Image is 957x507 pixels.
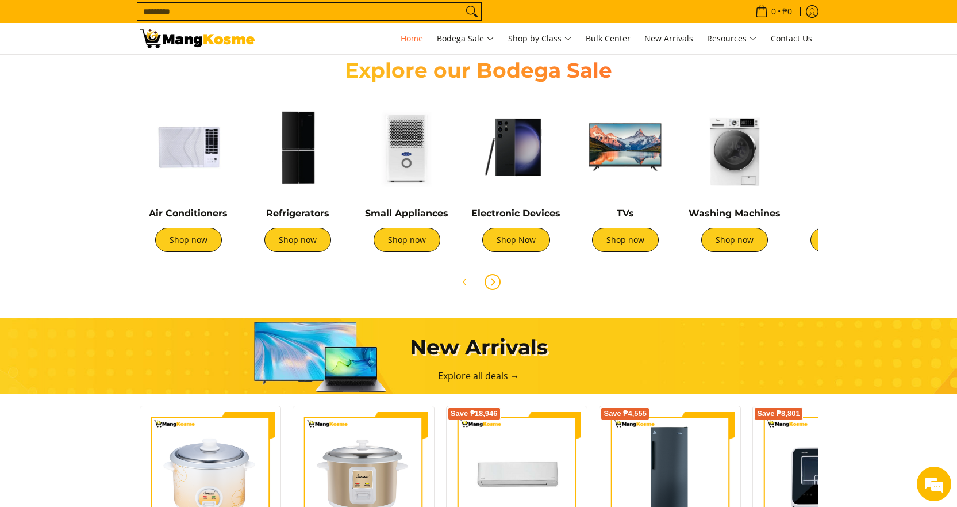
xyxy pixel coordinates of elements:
[686,98,783,196] img: Washing Machines
[463,3,481,20] button: Search
[312,58,645,83] h2: Explore our Bodega Sale
[707,32,757,46] span: Resources
[586,33,631,44] span: Bulk Center
[374,228,440,252] a: Shop now
[757,410,800,417] span: Save ₱8,801
[639,23,699,54] a: New Arrivals
[765,23,818,54] a: Contact Us
[752,5,795,18] span: •
[781,7,794,16] span: ₱0
[508,32,572,46] span: Shop by Class
[480,269,505,295] button: Next
[155,228,222,252] a: Shop now
[358,98,456,196] img: Small Appliances
[395,23,429,54] a: Home
[452,269,478,295] button: Previous
[580,23,636,54] a: Bulk Center
[140,29,255,48] img: Mang Kosme: Your Home Appliances Warehouse Sale Partner!
[592,228,659,252] a: Shop now
[266,208,329,219] a: Refrigerators
[576,98,674,196] img: TVs
[401,33,423,44] span: Home
[810,228,877,252] a: Shop now
[438,369,520,382] a: Explore all deals →
[689,208,781,219] a: Washing Machines
[264,228,331,252] a: Shop now
[467,98,565,196] img: Electronic Devices
[431,23,500,54] a: Bodega Sale
[437,32,494,46] span: Bodega Sale
[771,33,812,44] span: Contact Us
[701,23,763,54] a: Resources
[502,23,578,54] a: Shop by Class
[365,208,448,219] a: Small Appliances
[266,23,818,54] nav: Main Menu
[770,7,778,16] span: 0
[701,228,768,252] a: Shop now
[644,33,693,44] span: New Arrivals
[140,98,237,196] img: Air Conditioners
[249,98,347,196] img: Refrigerators
[617,208,634,219] a: TVs
[604,410,647,417] span: Save ₱4,555
[795,98,893,196] img: Cookers
[482,228,550,252] a: Shop Now
[471,208,560,219] a: Electronic Devices
[451,410,498,417] span: Save ₱18,946
[149,208,228,219] a: Air Conditioners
